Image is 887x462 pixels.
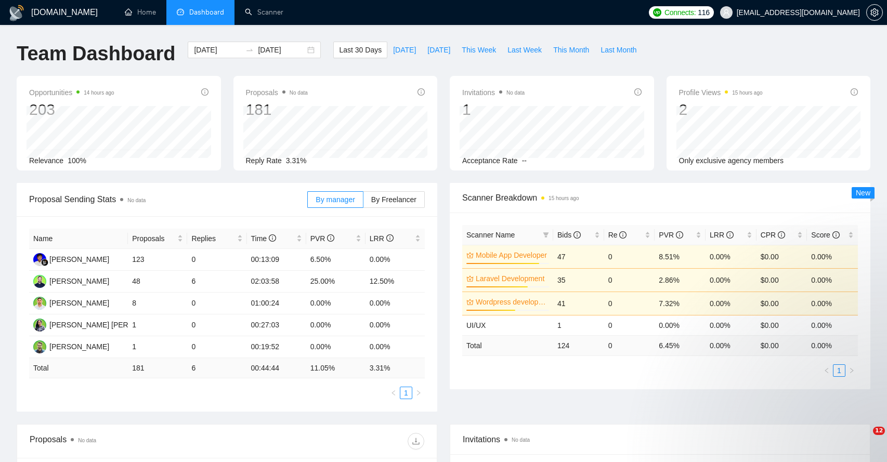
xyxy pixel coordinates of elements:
[655,268,706,292] td: 2.86%
[553,268,604,292] td: 35
[286,156,307,165] span: 3.31%
[387,42,422,58] button: [DATE]
[187,229,246,249] th: Replies
[386,234,394,242] span: info-circle
[366,314,425,336] td: 0.00%
[698,7,709,18] span: 116
[732,90,762,96] time: 15 hours ago
[201,88,208,96] span: info-circle
[462,335,553,355] td: Total
[84,90,114,96] time: 14 hours ago
[466,252,474,259] span: crown
[187,314,246,336] td: 0
[541,227,551,243] span: filter
[177,8,184,16] span: dashboard
[269,234,276,242] span: info-circle
[608,231,627,239] span: Re
[33,340,46,353] img: NK
[127,197,146,203] span: No data
[761,231,785,239] span: CPR
[547,42,595,58] button: This Month
[33,253,46,266] img: FR
[128,336,187,358] td: 1
[604,245,655,268] td: 0
[189,8,224,17] span: Dashboard
[553,292,604,315] td: 41
[866,8,883,17] a: setting
[187,336,246,358] td: 0
[476,296,547,308] a: Wordpress development
[573,231,581,239] span: info-circle
[128,314,187,336] td: 1
[33,342,109,350] a: NK[PERSON_NAME]
[619,231,627,239] span: info-circle
[502,42,547,58] button: Last Week
[33,320,171,328] a: SS[PERSON_NAME] [PERSON_NAME]
[327,234,334,242] span: info-circle
[653,8,661,17] img: upwork-logo.png
[553,315,604,335] td: 1
[247,249,306,271] td: 00:13:09
[756,268,807,292] td: $0.00
[412,387,425,399] button: right
[29,86,114,99] span: Opportunities
[676,231,683,239] span: info-circle
[634,88,642,96] span: info-circle
[664,7,696,18] span: Connects:
[128,229,187,249] th: Proposals
[246,156,282,165] span: Reply Rate
[553,335,604,355] td: 124
[462,100,525,120] div: 1
[306,314,366,336] td: 0.00%
[29,358,128,378] td: Total
[49,254,109,265] div: [PERSON_NAME]
[393,44,416,56] span: [DATE]
[33,276,109,285] a: SK[PERSON_NAME]
[29,193,307,206] span: Proposal Sending Stats
[366,358,425,378] td: 3.31 %
[706,268,756,292] td: 0.00%
[507,44,542,56] span: Last Week
[595,42,642,58] button: Last Month
[655,292,706,315] td: 7.32%
[778,231,785,239] span: info-circle
[723,9,730,16] span: user
[415,390,422,396] span: right
[400,387,412,399] li: 1
[366,293,425,314] td: 0.00%
[306,271,366,293] td: 25.00%
[33,275,46,288] img: SK
[366,336,425,358] td: 0.00%
[49,275,109,287] div: [PERSON_NAME]
[604,292,655,315] td: 0
[655,245,706,268] td: 8.51%
[246,86,308,99] span: Proposals
[756,292,807,315] td: $0.00
[187,293,246,314] td: 0
[756,245,807,268] td: $0.00
[856,189,870,197] span: New
[366,271,425,293] td: 12.50%
[366,249,425,271] td: 0.00%
[245,46,254,54] span: to
[33,319,46,332] img: SS
[371,195,416,204] span: By Freelancer
[247,336,306,358] td: 00:19:52
[390,390,397,396] span: left
[418,88,425,96] span: info-circle
[412,387,425,399] li: Next Page
[49,341,109,352] div: [PERSON_NAME]
[866,4,883,21] button: setting
[191,233,234,244] span: Replies
[851,88,858,96] span: info-circle
[247,271,306,293] td: 02:03:58
[512,437,530,443] span: No data
[258,44,305,56] input: End date
[187,358,246,378] td: 6
[290,90,308,96] span: No data
[655,335,706,355] td: 6.45 %
[306,249,366,271] td: 6.50%
[466,298,474,306] span: crown
[811,231,839,239] span: Score
[679,86,763,99] span: Profile Views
